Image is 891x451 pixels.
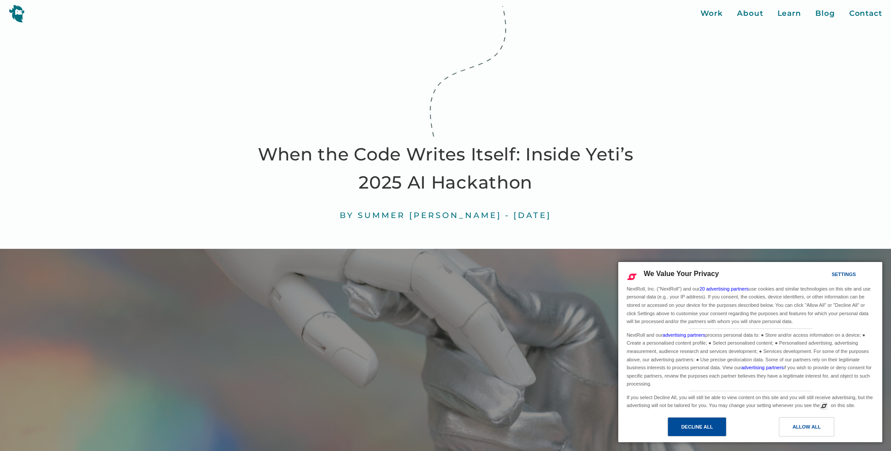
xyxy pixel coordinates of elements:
[792,422,821,432] div: Allow All
[815,8,835,19] a: Blog
[741,365,784,370] a: advertising partners
[663,332,705,338] a: advertising partners
[816,267,837,284] a: Settings
[750,417,877,441] a: Allow All
[700,286,749,291] a: 20 advertising partners
[625,284,876,327] div: NextRoll, Inc. ("NextRoll") and our use cookies and similar technologies on this site and use per...
[9,4,25,22] img: yeti logo icon
[248,140,644,196] h1: When the Code Writes Itself: Inside Yeti’s 2025 AI Hackathon
[849,8,882,19] a: Contact
[513,211,551,221] div: [DATE]
[340,211,354,221] div: By
[681,422,713,432] div: Decline All
[505,211,510,221] div: -
[832,269,856,279] div: Settings
[358,211,502,221] div: Summer [PERSON_NAME]
[625,329,876,389] div: NextRoll and our process personal data to: ● Store and/or access information on a device; ● Creat...
[737,8,763,19] a: About
[623,417,750,441] a: Decline All
[777,8,801,19] a: Learn
[700,8,723,19] a: Work
[625,391,876,411] div: If you select Decline All, you will still be able to view content on this site and you will still...
[644,270,719,277] span: We Value Your Privacy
